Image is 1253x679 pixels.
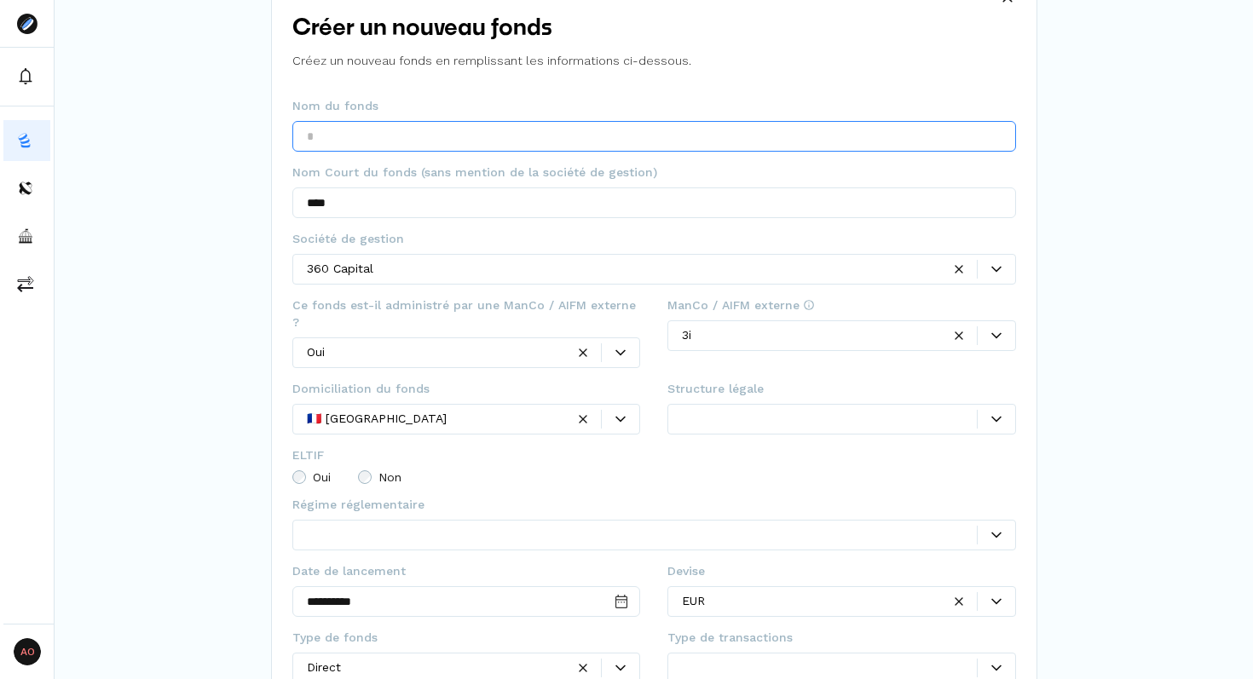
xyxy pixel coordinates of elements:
[667,296,815,314] span: ManCo / AIFM externe
[17,180,34,197] img: distributors
[292,496,424,513] span: Régime réglementaire
[292,230,404,247] span: Société de gestion
[292,446,324,463] span: ELTIF
[292,380,430,397] span: Domiciliation du fonds
[313,471,331,483] span: Oui
[292,52,1016,70] p: Créez un nouveau fonds en remplissant les informations ci-dessous.
[378,471,401,483] span: Non
[292,470,306,484] input: Oui
[17,132,34,149] img: funds
[292,164,657,181] span: Nom Court du fonds (sans mention de la société de gestion)
[292,562,406,579] span: Date de lancement
[667,562,705,579] span: Devise
[3,216,50,256] button: asset-managers
[667,380,764,397] span: Structure légale
[292,12,1016,45] h2: Créer un nouveau fonds
[292,296,641,331] span: Ce fonds est-il administré par une ManCo / AIFM externe ?
[17,275,34,292] img: commissions
[667,629,793,646] span: Type de transactions
[14,638,41,665] span: AO
[17,227,34,245] img: asset-managers
[3,168,50,209] button: distributors
[292,97,378,114] span: Nom du fonds
[292,629,378,646] span: Type de fonds
[358,470,372,484] input: Non
[3,263,50,304] button: commissions
[292,586,641,617] input: Date input
[3,120,50,161] button: funds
